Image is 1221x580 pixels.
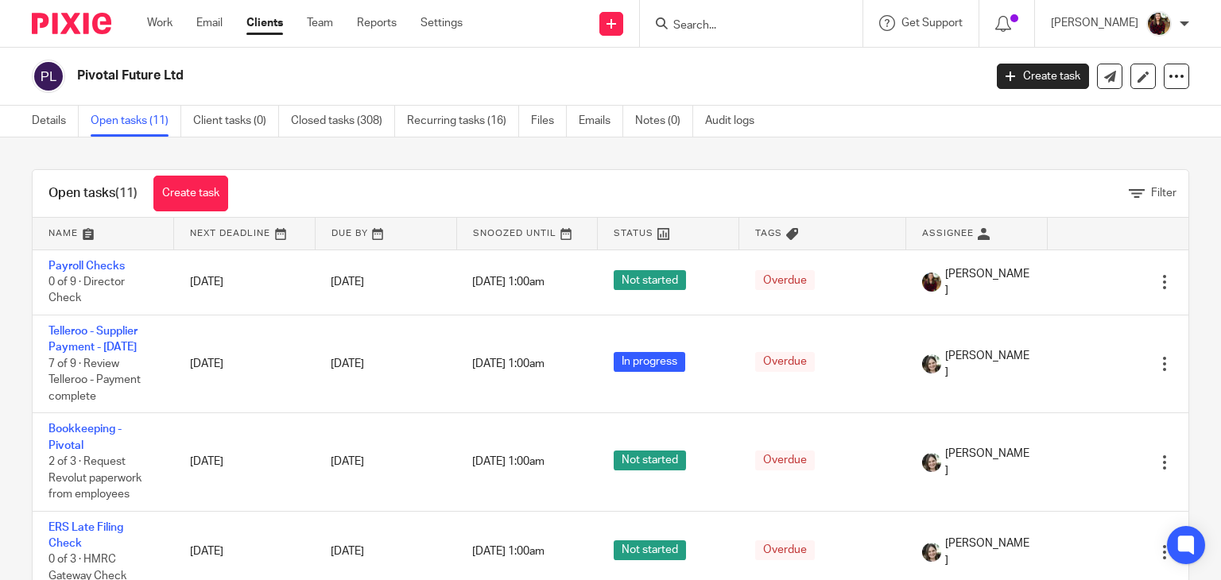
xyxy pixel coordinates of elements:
[614,229,653,238] span: Status
[32,60,65,93] img: svg%3E
[357,15,397,31] a: Reports
[196,15,223,31] a: Email
[614,450,686,470] span: Not started
[945,446,1032,478] span: [PERSON_NAME]
[421,15,463,31] a: Settings
[472,358,545,369] span: [DATE] 1:00am
[174,249,316,315] td: [DATE]
[901,17,963,29] span: Get Support
[922,543,941,562] img: barbara-raine-.jpg
[48,423,122,450] a: Bookkeeping - Pivotal
[755,352,815,372] span: Overdue
[32,106,79,137] a: Details
[1146,11,1172,37] img: MaxAcc_Sep21_ElliDeanPhoto_030.jpg
[193,106,279,137] a: Client tasks (0)
[922,354,941,373] img: barbara-raine-.jpg
[705,106,766,137] a: Audit logs
[997,64,1089,89] a: Create task
[1051,15,1138,31] p: [PERSON_NAME]
[147,15,172,31] a: Work
[32,13,111,34] img: Pixie
[291,106,395,137] a: Closed tasks (308)
[755,229,782,238] span: Tags
[331,547,364,558] span: [DATE]
[755,270,815,290] span: Overdue
[48,326,138,353] a: Telleroo - Supplier Payment - [DATE]
[115,187,138,199] span: (11)
[945,536,1032,568] span: [PERSON_NAME]
[48,276,125,304] span: 0 of 9 · Director Check
[307,15,333,31] a: Team
[473,229,556,238] span: Snoozed Until
[331,276,364,288] span: [DATE]
[614,352,685,372] span: In progress
[246,15,283,31] a: Clients
[153,176,228,211] a: Create task
[531,106,567,137] a: Files
[755,540,815,560] span: Overdue
[48,261,125,272] a: Payroll Checks
[48,185,138,202] h1: Open tasks
[635,106,693,137] a: Notes (0)
[331,456,364,467] span: [DATE]
[472,276,545,288] span: [DATE] 1:00am
[755,450,815,470] span: Overdue
[472,456,545,467] span: [DATE] 1:00am
[1151,188,1176,199] span: Filter
[331,358,364,369] span: [DATE]
[48,358,141,402] span: 7 of 9 · Review Telleroo - Payment complete
[48,456,141,500] span: 2 of 3 · Request Revolut paperwork from employees
[945,348,1032,381] span: [PERSON_NAME]
[945,266,1032,299] span: [PERSON_NAME]
[922,273,941,292] img: MaxAcc_Sep21_ElliDeanPhoto_030.jpg
[91,106,181,137] a: Open tasks (11)
[472,547,545,558] span: [DATE] 1:00am
[407,106,519,137] a: Recurring tasks (16)
[922,453,941,472] img: barbara-raine-.jpg
[174,413,316,511] td: [DATE]
[579,106,623,137] a: Emails
[614,540,686,560] span: Not started
[672,19,815,33] input: Search
[174,315,316,412] td: [DATE]
[48,522,123,549] a: ERS Late Filing Check
[614,270,686,290] span: Not started
[77,68,794,84] h2: Pivotal Future Ltd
